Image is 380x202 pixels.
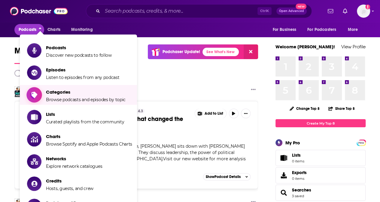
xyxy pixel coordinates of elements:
button: close menu [14,24,44,35]
span: Show Podcast Details [206,175,241,179]
a: 3 saved [292,194,304,198]
svg: Add a profile image [365,5,370,9]
span: Logged in as PRSuperstar [357,5,370,18]
button: Change Top 8 [286,105,323,112]
button: ShowPodcast Details [203,173,251,180]
span: Exports [292,170,307,175]
span: Lists [292,152,304,158]
span: Discover new podcasts to follow [46,53,112,58]
p: Podchaser Update! [163,49,200,54]
span: 0 items [292,176,307,181]
input: Search podcasts, credits, & more... [102,6,257,16]
button: open menu [67,24,100,35]
span: Hosts, guests, and crew [46,186,93,191]
span: Podcasts [19,26,36,34]
a: Show notifications dropdown [325,6,336,16]
button: Open AdvancedNew [276,8,307,15]
span: New [296,4,306,9]
span: Curated playlists from the community [46,119,124,125]
a: Lists [275,150,366,166]
button: open menu [303,24,345,35]
button: Show More Button [248,86,258,94]
a: Show notifications dropdown [340,6,350,16]
span: Explore network catalogues [46,164,102,169]
a: View Profile [341,44,366,50]
button: open menu [344,24,366,35]
button: Share Top 8 [328,103,355,114]
a: Searches [278,188,290,197]
span: Charts [46,134,132,139]
a: Exports [275,167,366,183]
span: Charts [47,26,60,34]
img: The News Agents [14,86,25,97]
span: For Business [272,26,296,34]
span: Listen to episodes from any podcast [46,75,120,80]
span: Exports [278,171,290,179]
a: Create My Top 8 [275,119,366,127]
span: Ctrl K [257,7,272,15]
div: My Pro [285,140,300,146]
a: New Releases & Guests Only [14,70,93,77]
div: Search podcasts, credits, & more... [86,4,312,18]
span: Episodes [46,67,120,73]
a: Charts [44,24,64,35]
button: Show More Button [195,109,226,118]
span: Lists [278,154,290,162]
span: Monitoring [71,26,93,34]
span: Categories [46,89,126,95]
span: Lists [292,152,301,158]
span: My Feed [14,46,46,59]
a: Searches [292,187,311,193]
a: Welcome [PERSON_NAME]! [275,44,335,50]
img: Podchaser - Follow, Share and Rate Podcasts [10,5,68,17]
img: User Profile [357,5,370,18]
span: More [348,26,358,34]
span: Podcasts [46,45,112,50]
span: Lists [46,111,124,117]
a: See What's New [202,48,239,56]
a: My Feed [14,46,46,64]
span: Add to List [205,111,223,116]
button: Show More Button [241,109,251,118]
span: Open Advanced [279,10,304,13]
span: PRO [357,140,365,145]
span: Credits [46,178,93,184]
button: Show profile menu [357,5,370,18]
span: Browse Spotify and Apple Podcasts Charts [46,141,132,147]
span: Browse podcasts and episodes by topic [46,97,126,102]
span: Searches [275,185,366,201]
span: For Podcasters [307,26,336,34]
span: Networks [46,156,102,161]
a: PRO [357,140,365,145]
button: open menu [268,24,304,35]
span: 0 items [292,159,304,163]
